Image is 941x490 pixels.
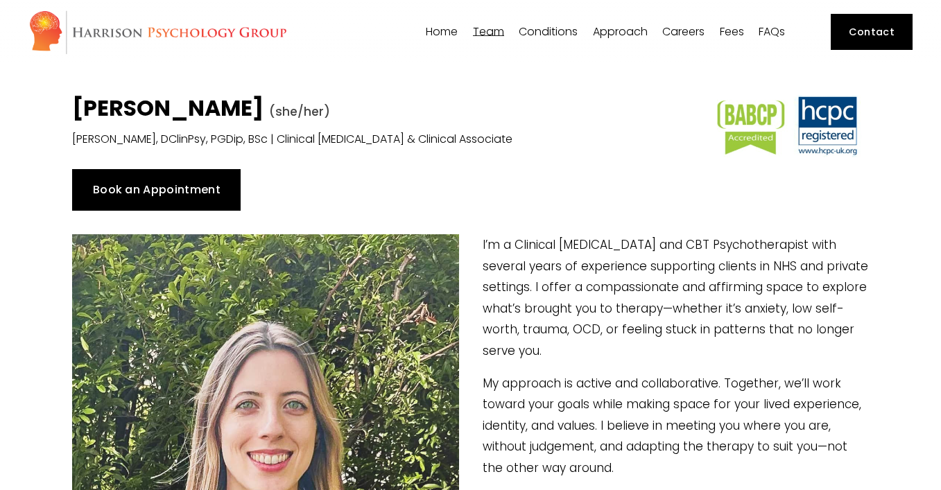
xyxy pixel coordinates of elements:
[519,25,578,38] a: folder dropdown
[473,25,504,38] a: folder dropdown
[269,103,330,120] span: (she/her)
[473,26,504,37] span: Team
[519,26,578,37] span: Conditions
[72,373,868,479] p: My approach is active and collaborative. Together, we’ll work toward your goals while making spac...
[426,25,458,38] a: Home
[72,169,241,211] a: Book an Appointment
[593,26,648,37] span: Approach
[662,25,705,38] a: Careers
[759,25,785,38] a: FAQs
[720,25,744,38] a: Fees
[593,25,648,38] a: folder dropdown
[72,234,868,362] p: I’m a Clinical [MEDICAL_DATA] and CBT Psychotherapist with several years of experience supporting...
[28,10,287,55] img: Harrison Psychology Group
[72,93,264,123] strong: [PERSON_NAME]
[72,130,664,150] p: [PERSON_NAME], DClinPsy, PGDip, BSc | Clinical [MEDICAL_DATA] & Clinical Associate
[831,14,913,51] a: Contact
